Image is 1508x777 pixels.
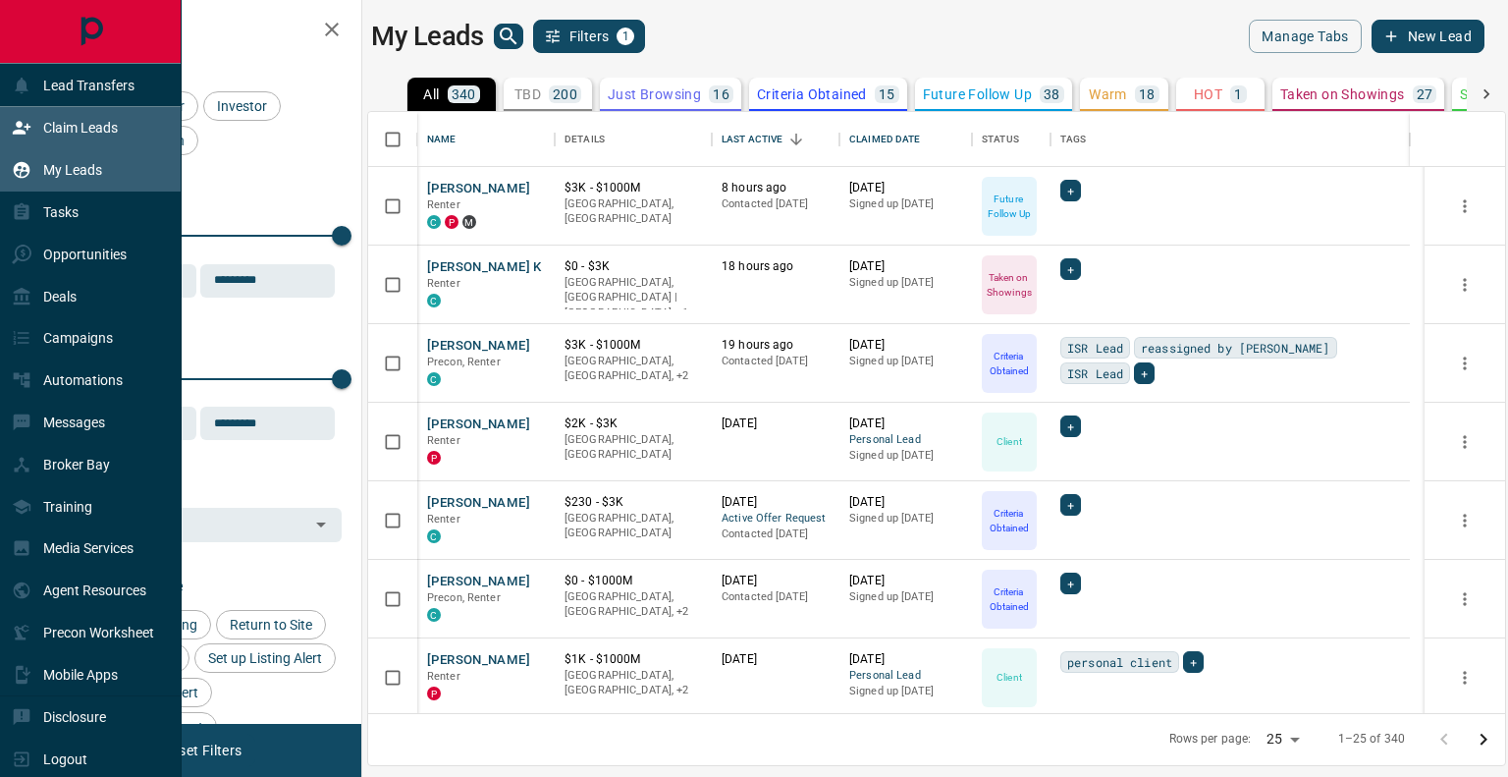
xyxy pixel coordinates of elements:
[1338,731,1405,748] p: 1–25 of 340
[494,24,523,49] button: search button
[514,87,541,101] p: TBD
[427,372,441,386] div: condos.ca
[565,573,702,589] p: $0 - $1000M
[713,87,729,101] p: 16
[984,192,1035,221] p: Future Follow Up
[849,275,962,291] p: Signed up [DATE]
[1067,652,1172,672] span: personal client
[849,684,962,699] p: Signed up [DATE]
[984,270,1035,300] p: Taken on Showings
[565,432,702,463] p: [GEOGRAPHIC_DATA], [GEOGRAPHIC_DATA]
[565,337,702,354] p: $3K - $1000M
[722,527,830,542] p: Contacted [DATE]
[427,529,441,543] div: condos.ca
[972,112,1050,167] div: Status
[1141,338,1329,358] span: reassigned by [PERSON_NAME]
[722,589,830,605] p: Contacted [DATE]
[849,511,962,527] p: Signed up [DATE]
[984,506,1035,535] p: Criteria Obtained
[216,610,326,639] div: Return to Site
[1060,180,1081,201] div: +
[427,434,460,447] span: Renter
[996,670,1022,685] p: Client
[1450,270,1480,300] button: more
[307,511,335,538] button: Open
[203,91,281,121] div: Investor
[849,180,962,196] p: [DATE]
[194,643,336,673] div: Set up Listing Alert
[1067,416,1074,436] span: +
[722,511,830,527] span: Active Offer Request
[722,196,830,212] p: Contacted [DATE]
[849,354,962,369] p: Signed up [DATE]
[984,584,1035,614] p: Criteria Obtained
[1050,112,1410,167] div: Tags
[1194,87,1222,101] p: HOT
[427,198,460,211] span: Renter
[1234,87,1242,101] p: 1
[565,589,702,620] p: Midtown | Central, Toronto
[423,87,439,101] p: All
[608,87,701,101] p: Just Browsing
[1372,20,1484,53] button: New Lead
[427,687,441,700] div: property.ca
[849,258,962,275] p: [DATE]
[1089,87,1127,101] p: Warm
[1067,363,1123,383] span: ISR Lead
[565,258,702,275] p: $0 - $3K
[565,275,702,321] p: Toronto
[427,416,530,434] button: [PERSON_NAME]
[782,126,810,153] button: Sort
[417,112,555,167] div: Name
[722,112,782,167] div: Last Active
[722,494,830,511] p: [DATE]
[1060,258,1081,280] div: +
[1280,87,1405,101] p: Taken on Showings
[1464,720,1503,759] button: Go to next page
[1450,427,1480,457] button: more
[1067,495,1074,515] span: +
[462,215,476,229] div: mrloft.ca
[849,112,921,167] div: Claimed Date
[722,416,830,432] p: [DATE]
[553,87,577,101] p: 200
[757,87,867,101] p: Criteria Obtained
[1259,725,1306,753] div: 25
[1450,192,1480,221] button: more
[839,112,972,167] div: Claimed Date
[1450,584,1480,614] button: more
[427,513,460,526] span: Renter
[1067,574,1074,593] span: +
[849,337,962,354] p: [DATE]
[565,354,702,384] p: Midtown | Central, Toronto
[452,87,476,101] p: 340
[427,356,501,368] span: Precon, Renter
[996,434,1022,449] p: Client
[1183,651,1204,673] div: +
[427,112,457,167] div: Name
[1450,506,1480,535] button: more
[427,258,542,277] button: [PERSON_NAME] K
[565,494,702,511] p: $230 - $3K
[445,215,458,229] div: property.ca
[722,573,830,589] p: [DATE]
[849,573,962,589] p: [DATE]
[427,294,441,307] div: condos.ca
[533,20,646,53] button: Filters1
[984,349,1035,378] p: Criteria Obtained
[1060,416,1081,437] div: +
[565,651,702,668] p: $1K - $1000M
[849,196,962,212] p: Signed up [DATE]
[879,87,895,101] p: 15
[722,258,830,275] p: 18 hours ago
[1060,573,1081,594] div: +
[565,511,702,541] p: [GEOGRAPHIC_DATA], [GEOGRAPHIC_DATA]
[849,651,962,668] p: [DATE]
[427,337,530,356] button: [PERSON_NAME]
[1044,87,1060,101] p: 38
[849,416,962,432] p: [DATE]
[555,112,712,167] div: Details
[1417,87,1433,101] p: 27
[1249,20,1361,53] button: Manage Tabs
[712,112,839,167] div: Last Active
